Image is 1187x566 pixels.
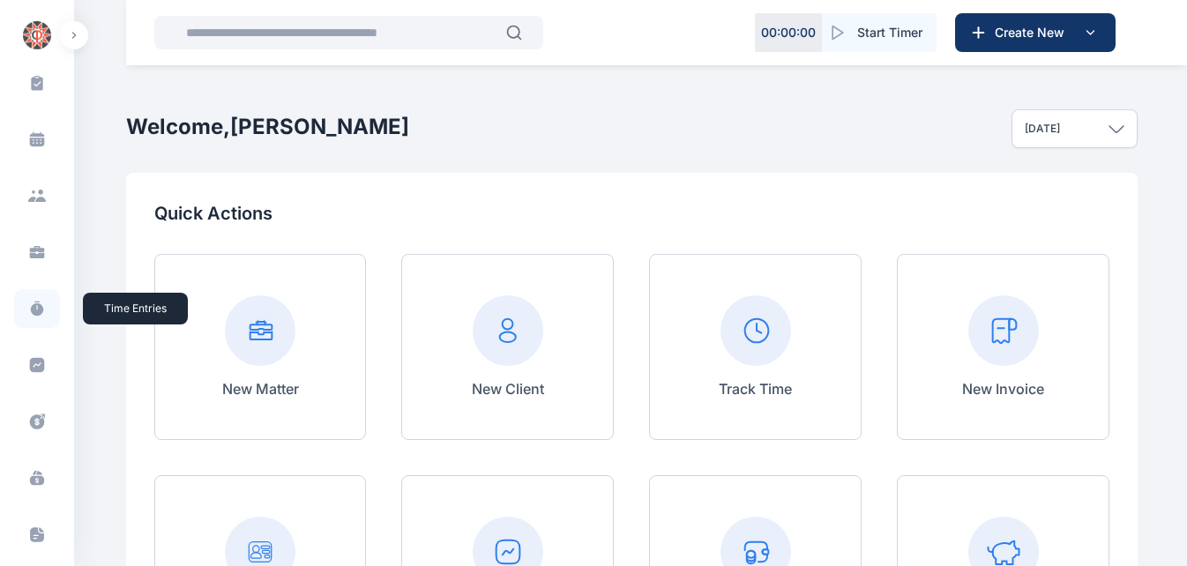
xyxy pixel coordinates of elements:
[126,113,409,141] h2: Welcome, [PERSON_NAME]
[962,378,1044,399] p: New Invoice
[154,201,1109,226] p: Quick Actions
[222,378,299,399] p: New Matter
[472,378,544,399] p: New Client
[1025,122,1060,136] p: [DATE]
[955,13,1116,52] button: Create New
[822,13,937,52] button: Start Timer
[761,24,816,41] p: 00 : 00 : 00
[988,24,1079,41] span: Create New
[857,24,922,41] span: Start Timer
[719,378,792,399] p: Track Time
